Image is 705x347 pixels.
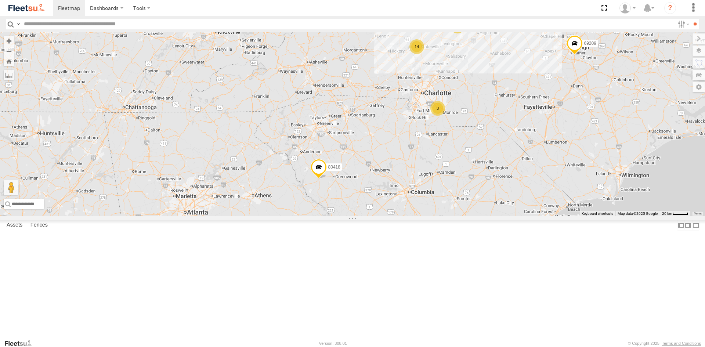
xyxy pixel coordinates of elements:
label: Hide Summary Table [692,220,699,231]
a: Visit our Website [4,340,38,347]
label: Fences [27,220,51,231]
button: Zoom out [4,46,14,56]
span: Map data ©2025 Google [618,212,658,216]
div: Version: 308.01 [319,341,347,346]
div: 14 [409,39,424,54]
label: Dock Summary Table to the Left [677,220,684,231]
span: 69209 [584,40,596,46]
button: Map Scale: 20 km per 39 pixels [660,211,690,216]
label: Dock Summary Table to the Right [684,220,692,231]
a: Terms and Conditions [662,341,701,346]
label: Measure [4,70,14,80]
label: Search Query [15,19,21,29]
div: 2 [450,19,465,33]
i: ? [664,2,676,14]
button: Keyboard shortcuts [582,211,613,216]
span: 80418 [328,165,340,170]
span: 20 km [662,212,672,216]
button: Zoom Home [4,56,14,66]
label: Search Filter Options [675,19,691,29]
label: Assets [3,220,26,231]
button: Drag Pegman onto the map to open Street View [4,180,18,195]
div: © Copyright 2025 - [628,341,701,346]
a: Terms (opens in new tab) [694,212,702,215]
label: Map Settings [693,82,705,92]
img: fleetsu-logo-horizontal.svg [7,3,46,13]
button: Zoom in [4,36,14,46]
div: 3 [430,101,445,116]
div: John Stringer [617,3,638,14]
